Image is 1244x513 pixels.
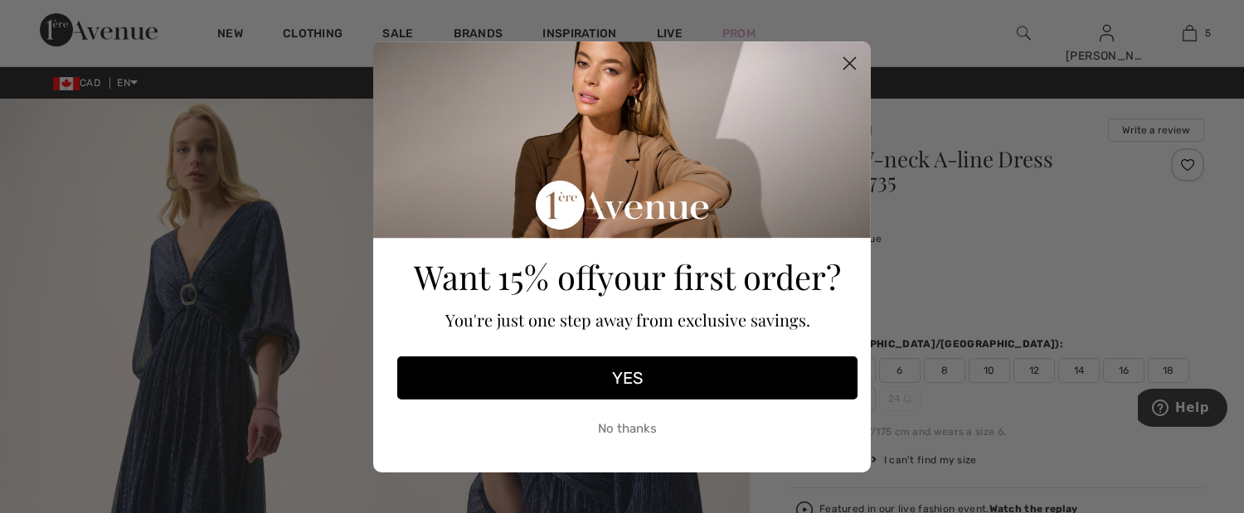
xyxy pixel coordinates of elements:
span: Want 15% off [414,254,597,298]
span: You're just one step away from exclusive savings. [445,308,810,331]
button: No thanks [397,408,858,449]
button: YES [397,356,858,399]
span: your first order? [597,254,841,298]
span: Help [37,12,71,27]
button: Close dialog [835,49,864,78]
